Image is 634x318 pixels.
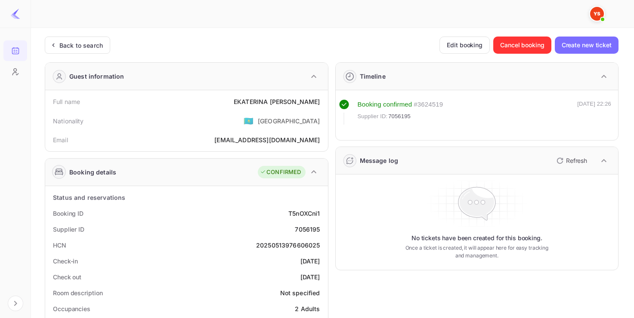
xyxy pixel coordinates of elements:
div: Booking details [69,168,116,177]
div: Booking confirmed [358,100,412,110]
div: Status and reservations [53,193,125,202]
div: Supplier ID [53,225,84,234]
div: Full name [53,97,80,106]
div: Room description [53,288,102,297]
div: [DATE] [300,257,320,266]
div: # 3624519 [414,100,443,110]
button: Create new ticket [555,37,619,54]
div: Occupancies [53,304,90,313]
button: Expand navigation [8,296,23,311]
img: Yandex Support [590,7,604,21]
div: [DATE] [300,272,320,281]
span: Supplier ID: [358,112,388,121]
p: Refresh [566,156,587,165]
a: Bookings [3,40,27,60]
button: Refresh [551,154,591,168]
div: HCN [53,241,66,250]
button: Cancel booking [493,37,551,54]
div: Check out [53,272,81,281]
div: 20250513976606025 [256,241,320,250]
img: LiteAPI [10,9,21,19]
div: EKATERINA [PERSON_NAME] [234,97,320,106]
div: [GEOGRAPHIC_DATA] [258,116,320,125]
div: Back to search [59,41,103,50]
div: T5nOXCni1 [288,209,320,218]
div: 7056195 [295,225,320,234]
div: Nationality [53,116,84,125]
a: Customers [3,61,27,81]
span: United States [244,113,254,128]
p: No tickets have been created for this booking. [411,234,542,242]
button: Edit booking [439,37,490,54]
div: 2 Adults [295,304,320,313]
div: [DATE] 22:26 [577,100,611,125]
div: Not specified [280,288,320,297]
p: Once a ticket is created, it will appear here for easy tracking and management. [401,244,553,260]
div: Timeline [360,72,386,81]
div: Check-in [53,257,78,266]
div: Booking ID [53,209,84,218]
div: Email [53,135,68,144]
span: 7056195 [388,112,411,121]
div: Guest information [69,72,124,81]
div: Message log [360,156,399,165]
div: CONFIRMED [260,168,301,177]
div: [EMAIL_ADDRESS][DOMAIN_NAME] [214,135,320,144]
